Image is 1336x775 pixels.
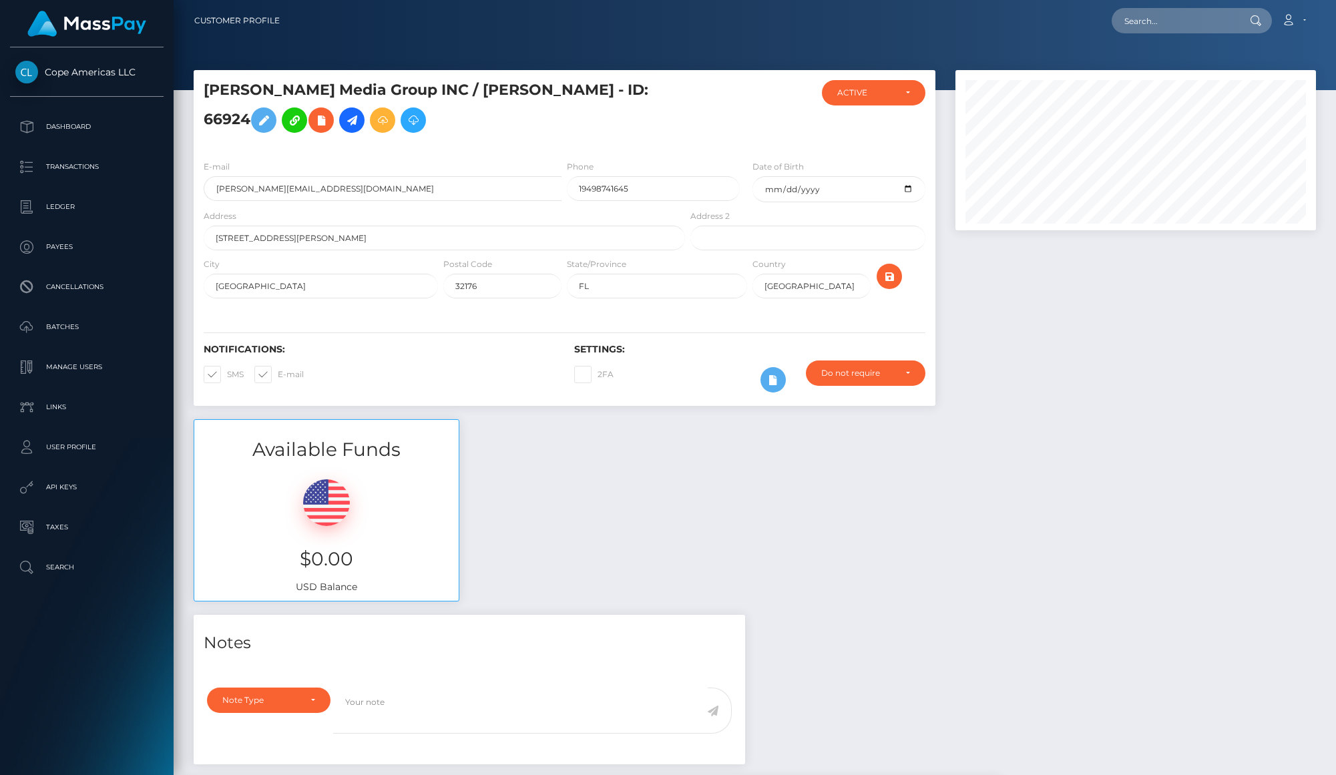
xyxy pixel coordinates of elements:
p: Transactions [15,157,158,177]
h6: Notifications: [204,344,554,355]
a: Links [10,391,164,424]
p: Cancellations [15,277,158,297]
p: Search [15,557,158,577]
a: Ledger [10,190,164,224]
h5: [PERSON_NAME] Media Group INC / [PERSON_NAME] - ID: 66924 [204,80,678,140]
a: Search [10,551,164,584]
label: E-mail [254,366,304,383]
p: API Keys [15,477,158,497]
a: User Profile [10,431,164,464]
label: Postal Code [443,258,492,270]
img: Cope Americas LLC [15,61,38,83]
button: Note Type [207,688,330,713]
a: Dashboard [10,110,164,144]
p: Ledger [15,197,158,217]
label: State/Province [567,258,626,270]
a: Taxes [10,511,164,544]
label: Country [752,258,786,270]
h6: Settings: [574,344,925,355]
span: Cope Americas LLC [10,66,164,78]
a: Customer Profile [194,7,280,35]
label: Address [204,210,236,222]
a: API Keys [10,471,164,504]
a: Cancellations [10,270,164,304]
h3: $0.00 [204,546,449,572]
a: Manage Users [10,350,164,384]
p: Manage Users [15,357,158,377]
div: Do not require [821,368,894,378]
p: Taxes [15,517,158,537]
button: Do not require [806,360,925,386]
label: Date of Birth [752,161,804,173]
a: Transactions [10,150,164,184]
p: Dashboard [15,117,158,137]
div: ACTIVE [837,87,895,98]
label: SMS [204,366,244,383]
p: Batches [15,317,158,337]
h3: Available Funds [194,437,459,463]
p: User Profile [15,437,158,457]
p: Links [15,397,158,417]
label: City [204,258,220,270]
div: Note Type [222,695,300,706]
a: Payees [10,230,164,264]
div: USD Balance [194,463,459,601]
img: USD.png [303,479,350,526]
input: Search... [1112,8,1237,33]
label: Address 2 [690,210,730,222]
label: E-mail [204,161,230,173]
button: ACTIVE [822,80,925,105]
label: Phone [567,161,594,173]
label: 2FA [574,366,614,383]
p: Payees [15,237,158,257]
h4: Notes [204,631,735,655]
img: MassPay Logo [27,11,146,37]
a: Batches [10,310,164,344]
a: Initiate Payout [339,107,365,133]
